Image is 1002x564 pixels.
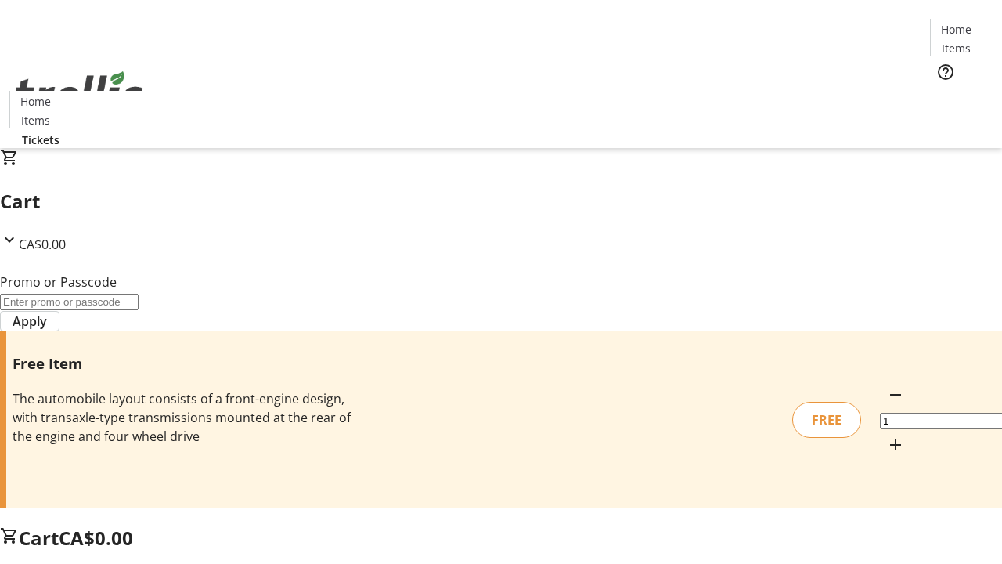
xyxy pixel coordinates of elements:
a: Home [931,21,981,38]
a: Items [10,112,60,128]
span: Apply [13,312,47,331]
img: Orient E2E Organization qGbegImJ8M's Logo [9,54,149,132]
span: Home [941,21,971,38]
a: Home [10,93,60,110]
div: FREE [792,402,861,438]
span: Tickets [943,91,980,107]
span: CA$0.00 [19,236,66,253]
button: Decrement by one [880,379,911,410]
span: Items [21,112,50,128]
a: Tickets [9,132,72,148]
button: Increment by one [880,429,911,461]
span: CA$0.00 [59,525,133,551]
div: The automobile layout consists of a front-engine design, with transaxle-type transmissions mounte... [13,389,355,446]
span: Tickets [22,132,59,148]
span: Home [20,93,51,110]
button: Help [930,56,961,88]
a: Items [931,40,981,56]
a: Tickets [930,91,993,107]
h3: Free Item [13,352,355,374]
span: Items [942,40,971,56]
